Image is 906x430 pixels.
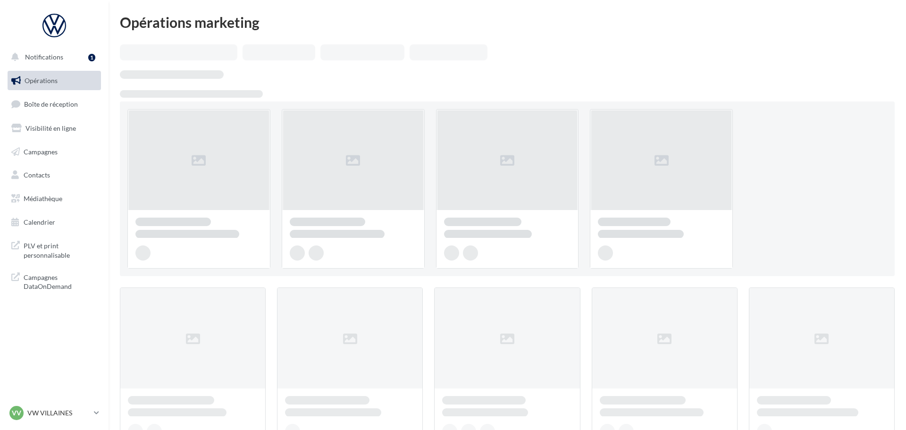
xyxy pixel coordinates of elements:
[6,94,103,114] a: Boîte de réception
[6,165,103,185] a: Contacts
[25,53,63,61] span: Notifications
[6,212,103,232] a: Calendrier
[24,100,78,108] span: Boîte de réception
[6,189,103,209] a: Médiathèque
[25,76,58,84] span: Opérations
[6,71,103,91] a: Opérations
[24,218,55,226] span: Calendrier
[6,118,103,138] a: Visibilité en ligne
[12,408,21,418] span: VV
[24,171,50,179] span: Contacts
[6,267,103,295] a: Campagnes DataOnDemand
[24,147,58,155] span: Campagnes
[6,47,99,67] button: Notifications 1
[24,271,97,291] span: Campagnes DataOnDemand
[24,239,97,260] span: PLV et print personnalisable
[24,194,62,202] span: Médiathèque
[8,404,101,422] a: VV VW VILLAINES
[27,408,90,418] p: VW VILLAINES
[25,124,76,132] span: Visibilité en ligne
[6,142,103,162] a: Campagnes
[6,236,103,263] a: PLV et print personnalisable
[120,15,895,29] div: Opérations marketing
[88,54,95,61] div: 1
